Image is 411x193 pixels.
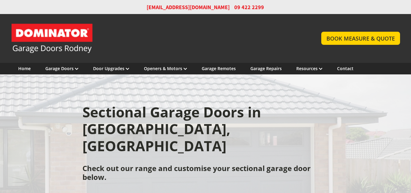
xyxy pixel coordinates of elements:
span: 09 422 2299 [234,4,264,11]
a: Garage Remotes [202,66,236,71]
a: Garage Repairs [250,66,282,71]
a: [EMAIL_ADDRESS][DOMAIN_NAME] [147,4,230,11]
a: BOOK MEASURE & QUOTE [321,32,400,45]
a: Openers & Motors [144,66,187,71]
a: Resources [296,66,322,71]
a: Garage Door and Secure Access Solutions homepage [11,23,309,54]
h1: Sectional Garage Doors in [GEOGRAPHIC_DATA], [GEOGRAPHIC_DATA] [82,104,329,154]
a: Contact [337,66,354,71]
a: Home [18,66,31,71]
a: Door Upgrades [93,66,129,71]
a: Garage Doors [45,66,78,71]
strong: Check out our range and customise your sectional garage door below. [82,163,311,182]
